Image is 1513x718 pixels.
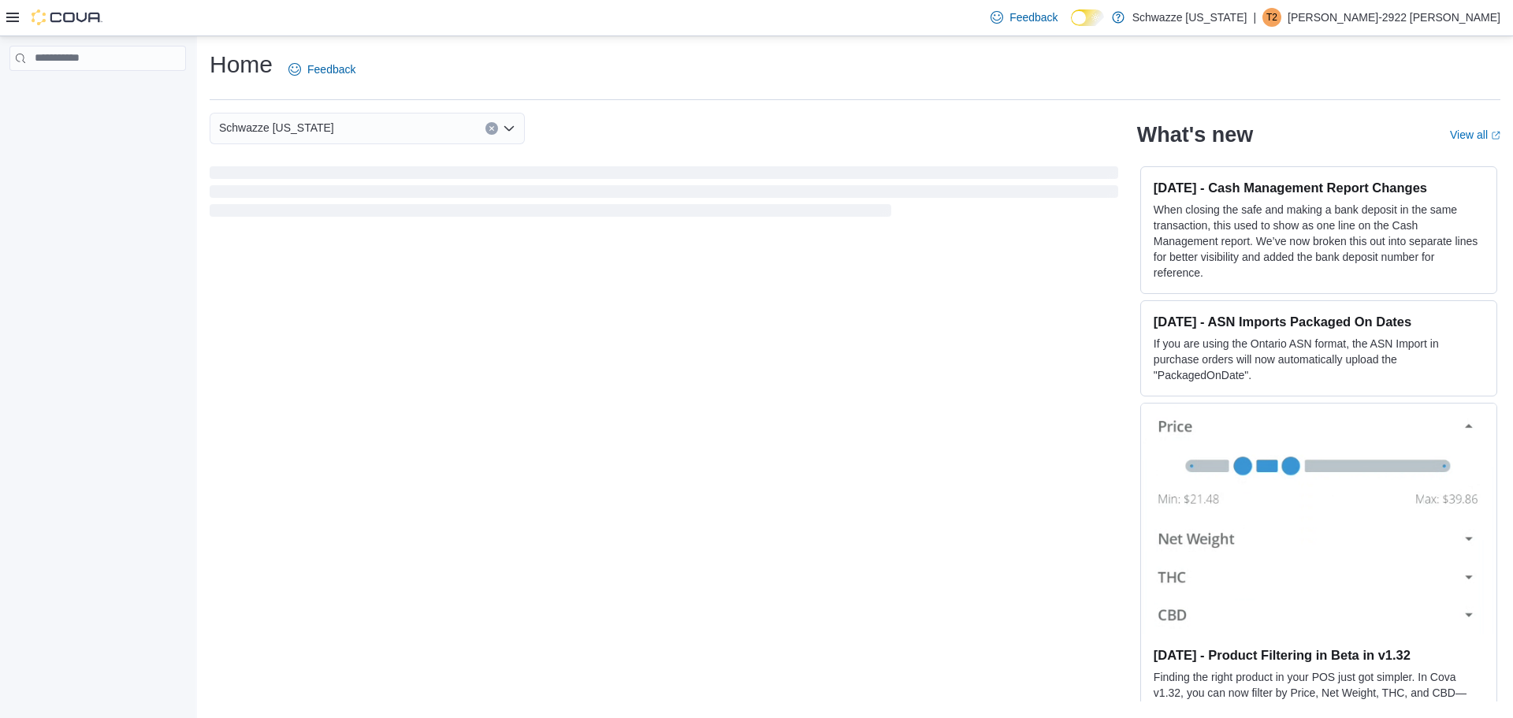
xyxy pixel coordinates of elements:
span: T2 [1266,8,1277,27]
input: Dark Mode [1071,9,1104,26]
span: Loading [210,169,1118,220]
span: Feedback [1009,9,1058,25]
svg: External link [1491,131,1500,140]
span: Feedback [307,61,355,77]
a: Feedback [282,54,362,85]
h3: [DATE] - Product Filtering in Beta in v1.32 [1154,647,1484,663]
img: Cova [32,9,102,25]
h2: What's new [1137,122,1253,147]
a: Feedback [984,2,1064,33]
a: View allExternal link [1450,128,1500,141]
div: Turner-2922 Ashby [1262,8,1281,27]
button: Clear input [485,122,498,135]
p: Schwazze [US_STATE] [1132,8,1247,27]
p: When closing the safe and making a bank deposit in the same transaction, this used to show as one... [1154,202,1484,281]
nav: Complex example [9,74,186,112]
p: | [1253,8,1256,27]
h1: Home [210,49,273,80]
span: Schwazze [US_STATE] [219,118,334,137]
p: [PERSON_NAME]-2922 [PERSON_NAME] [1288,8,1500,27]
h3: [DATE] - Cash Management Report Changes [1154,180,1484,195]
h3: [DATE] - ASN Imports Packaged On Dates [1154,314,1484,329]
p: If you are using the Ontario ASN format, the ASN Import in purchase orders will now automatically... [1154,336,1484,383]
button: Open list of options [503,122,515,135]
